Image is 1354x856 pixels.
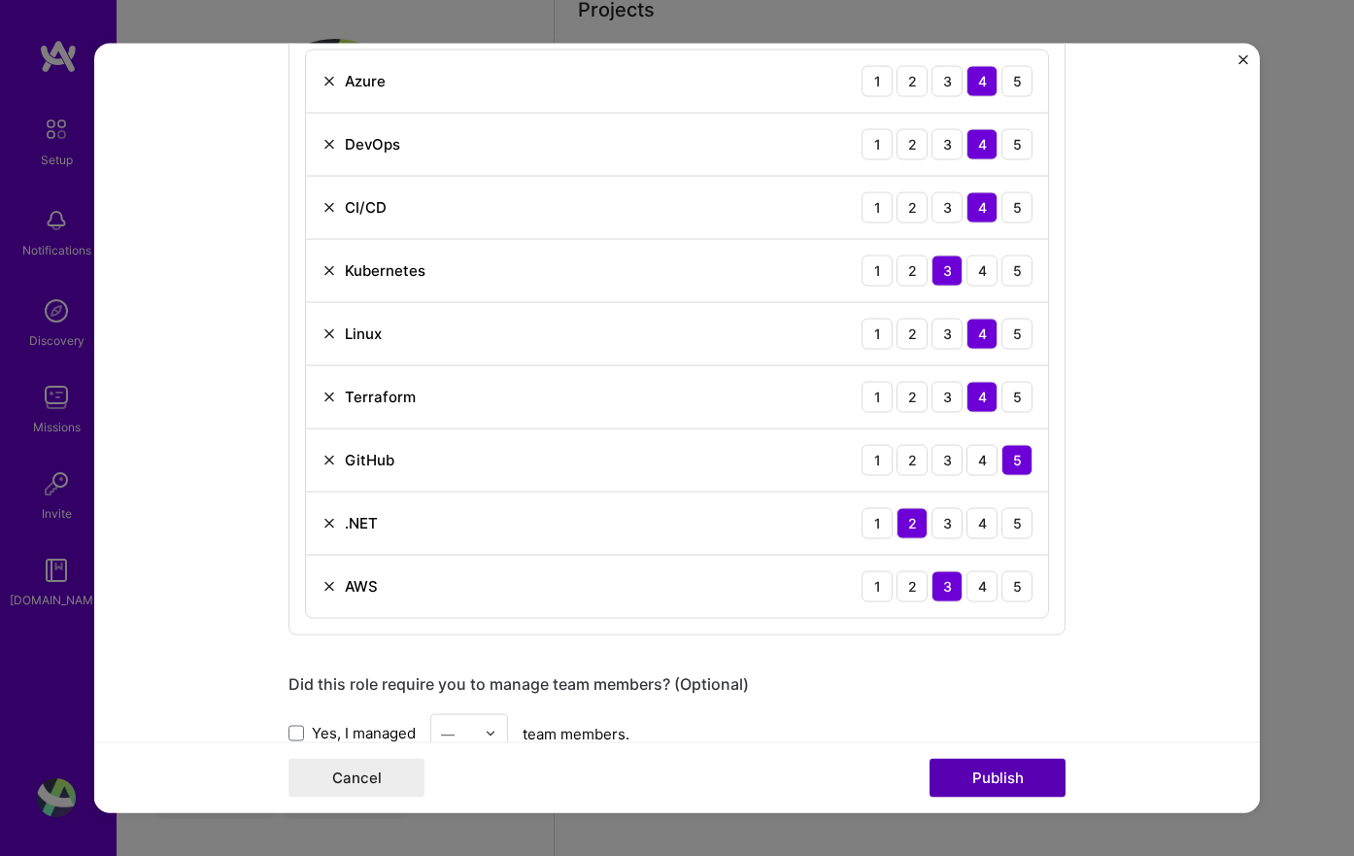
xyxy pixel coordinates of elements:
[345,576,378,597] div: AWS
[931,570,963,601] div: 3
[1001,381,1032,412] div: 5
[931,507,963,538] div: 3
[1001,507,1032,538] div: 5
[322,578,337,594] img: Remove
[931,381,963,412] div: 3
[862,255,893,286] div: 1
[897,255,928,286] div: 2
[931,318,963,349] div: 3
[862,570,893,601] div: 1
[441,723,455,743] div: —
[966,381,998,412] div: 4
[897,381,928,412] div: 2
[1001,255,1032,286] div: 5
[345,260,425,281] div: Kubernetes
[322,262,337,278] img: Remove
[862,191,893,223] div: 1
[966,570,998,601] div: 4
[966,444,998,475] div: 4
[312,723,416,743] span: Yes, I managed
[345,513,378,533] div: .NET
[322,325,337,341] img: Remove
[1001,65,1032,96] div: 5
[966,191,998,223] div: 4
[966,255,998,286] div: 4
[897,444,928,475] div: 2
[345,197,387,218] div: CI/CD
[322,389,337,404] img: Remove
[322,73,337,88] img: Remove
[1001,318,1032,349] div: 5
[345,134,400,154] div: DevOps
[862,128,893,159] div: 1
[931,191,963,223] div: 3
[897,570,928,601] div: 2
[862,65,893,96] div: 1
[1001,128,1032,159] div: 5
[322,515,337,531] img: Remove
[897,191,928,223] div: 2
[931,255,963,286] div: 3
[897,65,928,96] div: 2
[288,759,424,798] button: Cancel
[288,673,1066,694] div: Did this role require you to manage team members? (Optional)
[897,128,928,159] div: 2
[1238,54,1248,75] button: Close
[862,318,893,349] div: 1
[897,507,928,538] div: 2
[288,713,1066,753] div: team members.
[966,65,998,96] div: 4
[931,128,963,159] div: 3
[1001,444,1032,475] div: 5
[1001,191,1032,223] div: 5
[345,387,416,407] div: Terraform
[862,381,893,412] div: 1
[966,128,998,159] div: 4
[345,71,386,91] div: Azure
[1001,570,1032,601] div: 5
[485,728,496,739] img: drop icon
[931,444,963,475] div: 3
[322,452,337,467] img: Remove
[322,136,337,152] img: Remove
[345,324,382,344] div: Linux
[862,444,893,475] div: 1
[930,759,1066,798] button: Publish
[897,318,928,349] div: 2
[322,199,337,215] img: Remove
[966,507,998,538] div: 4
[966,318,998,349] div: 4
[931,65,963,96] div: 3
[345,450,394,470] div: GitHub
[862,507,893,538] div: 1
